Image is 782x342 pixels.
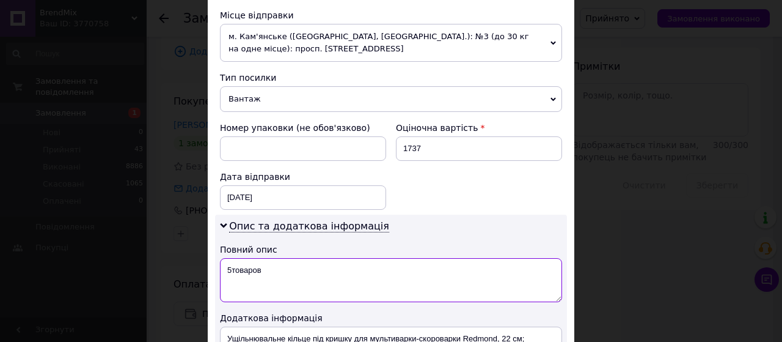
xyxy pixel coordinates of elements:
span: Місце відправки [220,10,294,20]
div: Оціночна вартість [396,122,562,134]
div: Додаткова інформація [220,312,562,324]
span: Опис та додаткова інформація [229,220,389,232]
textarea: 5товаров [220,258,562,302]
span: Вантаж [220,86,562,112]
div: Номер упаковки (не обов'язково) [220,122,386,134]
span: Тип посилки [220,73,276,83]
div: Повний опис [220,243,562,256]
span: м. Кам'янське ([GEOGRAPHIC_DATA], [GEOGRAPHIC_DATA].): №3 (до 30 кг на одне місце): просп. [STREE... [220,24,562,62]
div: Дата відправки [220,171,386,183]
